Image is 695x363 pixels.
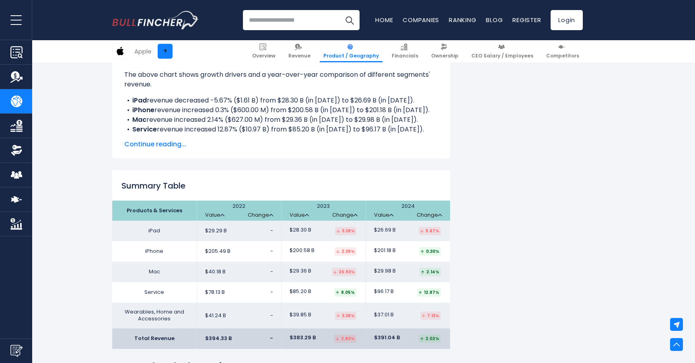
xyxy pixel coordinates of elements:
[290,212,309,219] a: Value
[290,312,311,318] span: $39.85 B
[270,247,273,255] span: -
[205,212,224,219] a: Value
[205,228,227,234] span: $29.29 B
[270,312,273,319] span: -
[112,262,197,282] td: Mac
[403,16,439,24] a: Companies
[468,40,537,62] a: CEO Salary / Employees
[270,268,273,275] span: -
[249,40,279,62] a: Overview
[205,289,225,296] span: $78.13 B
[335,227,356,235] div: 3.39%
[551,10,583,30] a: Login
[374,334,400,341] span: $391.04 B
[335,312,356,320] div: 3.38%
[112,201,197,221] th: Products & Services
[134,47,152,56] div: Apple
[339,10,360,30] button: Search
[449,16,476,24] a: Ranking
[290,288,311,295] span: $85.20 B
[334,288,356,297] div: 9.05%
[512,16,541,24] a: Register
[205,335,232,342] span: $394.33 B
[205,312,226,319] span: $41.24 B
[374,227,396,234] span: $26.69 B
[366,201,450,221] th: 2024
[124,70,438,89] p: The above chart shows growth drivers and a year-over-year comparison of different segments' revenue.
[132,125,157,134] b: Service
[288,53,310,59] span: Revenue
[290,247,315,254] span: $200.58 B
[112,11,199,29] img: Bullfincher logo
[388,40,422,62] a: Financials
[290,334,316,341] span: $383.29 B
[270,334,273,342] span: -
[417,212,442,219] a: Change
[290,268,311,275] span: $29.36 B
[428,40,462,62] a: Ownership
[158,44,173,59] a: +
[112,303,197,328] td: Wearables, Home and Accessories
[374,312,394,318] span: $37.01 B
[374,247,396,254] span: $201.18 B
[419,247,441,256] div: 0.30%
[112,180,450,192] h2: Summary Table
[486,16,503,24] a: Blog
[281,201,366,221] th: 2023
[546,53,579,59] span: Competitors
[290,227,311,234] span: $28.30 B
[124,115,438,125] li: revenue increased 2.14% ($627.00 M) from $29.36 B (in [DATE]) to $29.98 B (in [DATE]).
[132,105,154,115] b: iPhone
[419,268,441,276] div: 2.14%
[132,96,147,105] b: iPad
[270,227,273,234] span: -
[323,53,379,59] span: Product / Geography
[374,288,394,295] span: $96.17 B
[420,312,441,320] div: 7.13%
[471,53,533,59] span: CEO Salary / Employees
[112,328,197,349] td: Total Revenue
[124,96,438,105] li: revenue decreased -5.67% ($1.61 B) from $28.30 B (in [DATE]) to $26.69 B (in [DATE]).
[113,43,128,59] img: AAPL logo
[197,201,281,221] th: 2022
[375,16,393,24] a: Home
[332,268,356,276] div: 26.93%
[285,40,314,62] a: Revenue
[419,334,441,343] div: 2.02%
[335,247,356,256] div: 2.39%
[124,105,438,115] li: revenue increased 0.3% ($600.00 M) from $200.58 B (in [DATE]) to $201.18 B (in [DATE]).
[392,53,418,59] span: Financials
[124,139,438,149] span: Continue reading...
[205,248,230,255] span: $205.49 B
[374,212,393,219] a: Value
[419,227,441,235] div: 5.67%
[334,334,356,343] div: 2.80%
[332,212,358,219] a: Change
[124,125,438,134] li: revenue increased 12.87% ($10.97 B) from $85.20 B (in [DATE]) to $96.17 B (in [DATE]).
[320,40,382,62] a: Product / Geography
[112,282,197,303] td: Service
[270,288,273,296] span: -
[417,288,441,297] div: 12.87%
[543,40,583,62] a: Competitors
[374,268,396,275] span: $29.98 B
[205,269,226,275] span: $40.18 B
[112,241,197,262] td: iPhone
[431,53,459,59] span: Ownership
[132,115,146,124] b: Mac
[112,11,199,29] a: Go to homepage
[10,144,23,156] img: Ownership
[112,221,197,241] td: iPad
[248,212,273,219] a: Change
[252,53,276,59] span: Overview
